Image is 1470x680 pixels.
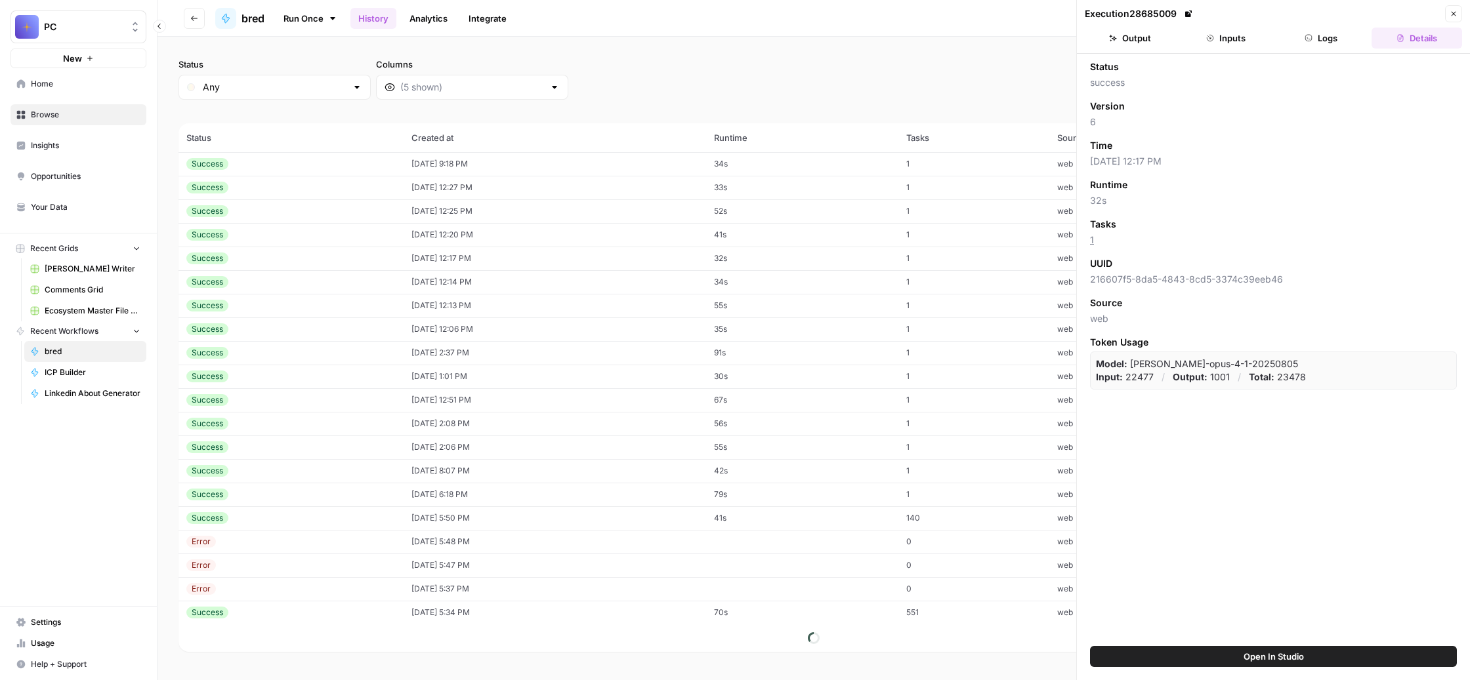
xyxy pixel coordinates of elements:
[404,601,706,624] td: [DATE] 5:34 PM
[376,58,568,71] label: Columns
[1049,341,1226,365] td: web
[1090,646,1457,667] button: Open In Studio
[178,100,1449,123] span: (97 records)
[404,530,706,553] td: [DATE] 5:48 PM
[1049,530,1226,553] td: web
[1096,370,1154,384] p: 22477
[1090,100,1125,113] span: Version
[898,176,1049,199] td: 1
[10,654,146,675] button: Help + Support
[215,8,264,29] a: bred
[10,197,146,218] a: Your Data
[404,553,706,577] td: [DATE] 5:47 PM
[404,247,706,270] td: [DATE] 12:17 PM
[1049,435,1226,459] td: web
[404,459,706,483] td: [DATE] 8:07 PM
[10,239,146,258] button: Recent Grids
[186,441,228,453] div: Success
[186,323,228,335] div: Success
[898,577,1049,601] td: 0
[706,317,898,341] td: 35s
[186,394,228,406] div: Success
[1162,370,1165,384] p: /
[898,152,1049,176] td: 1
[1096,371,1123,382] strong: Input:
[24,258,146,279] a: [PERSON_NAME] Writer
[1090,218,1116,231] span: Tasks
[1049,483,1226,506] td: web
[706,459,898,483] td: 42s
[1049,577,1226,601] td: web
[186,276,228,288] div: Success
[186,583,216,595] div: Error
[706,483,898,506] td: 79s
[1249,371,1274,382] strong: Total:
[404,152,706,176] td: [DATE] 9:18 PM
[1096,358,1127,369] strong: Model:
[706,223,898,247] td: 41s
[186,489,228,500] div: Success
[24,341,146,362] a: bred
[898,601,1049,624] td: 551
[24,362,146,383] a: ICP Builder
[1173,370,1230,384] p: 1001
[404,412,706,435] td: [DATE] 2:08 PM
[404,483,706,506] td: [DATE] 6:18 PM
[45,284,140,296] span: Comments Grid
[404,294,706,317] td: [DATE] 12:13 PM
[203,81,346,94] input: Any
[404,123,706,152] th: Created at
[404,341,706,365] td: [DATE] 2:37 PM
[1249,370,1306,384] p: 23478
[1049,388,1226,412] td: web
[31,658,140,670] span: Help + Support
[10,135,146,156] a: Insights
[10,633,146,654] a: Usage
[706,152,898,176] td: 34s
[186,512,228,524] div: Success
[31,140,140,151] span: Insights
[186,370,228,382] div: Success
[898,270,1049,294] td: 1
[1090,139,1112,152] span: Time
[178,58,371,71] label: Status
[706,270,898,294] td: 34s
[1090,296,1122,310] span: Source
[404,223,706,247] td: [DATE] 12:20 PM
[706,388,898,412] td: 67s
[24,300,146,321] a: Ecosystem Master File - SaaS.csv
[186,229,228,241] div: Success
[31,637,140,649] span: Usage
[706,247,898,270] td: 32s
[186,252,228,264] div: Success
[706,435,898,459] td: 55s
[1049,459,1226,483] td: web
[404,317,706,341] td: [DATE] 12:06 PM
[1090,194,1457,207] span: 32s
[404,506,706,530] td: [DATE] 5:50 PM
[178,123,404,152] th: Status
[45,346,140,357] span: bred
[706,341,898,365] td: 91s
[898,435,1049,459] td: 1
[1049,270,1226,294] td: web
[706,506,898,530] td: 41s
[898,459,1049,483] td: 1
[1049,199,1226,223] td: web
[1244,650,1304,663] span: Open In Studio
[275,7,345,30] a: Run Once
[186,347,228,359] div: Success
[31,78,140,90] span: Home
[461,8,514,29] a: Integrate
[31,109,140,121] span: Browse
[31,616,140,628] span: Settings
[1049,412,1226,435] td: web
[898,365,1049,388] td: 1
[1090,178,1127,191] span: Runtime
[10,10,146,43] button: Workspace: PC
[1085,7,1195,20] div: Execution 28685009
[10,612,146,633] a: Settings
[186,158,228,170] div: Success
[898,412,1049,435] td: 1
[10,166,146,187] a: Opportunities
